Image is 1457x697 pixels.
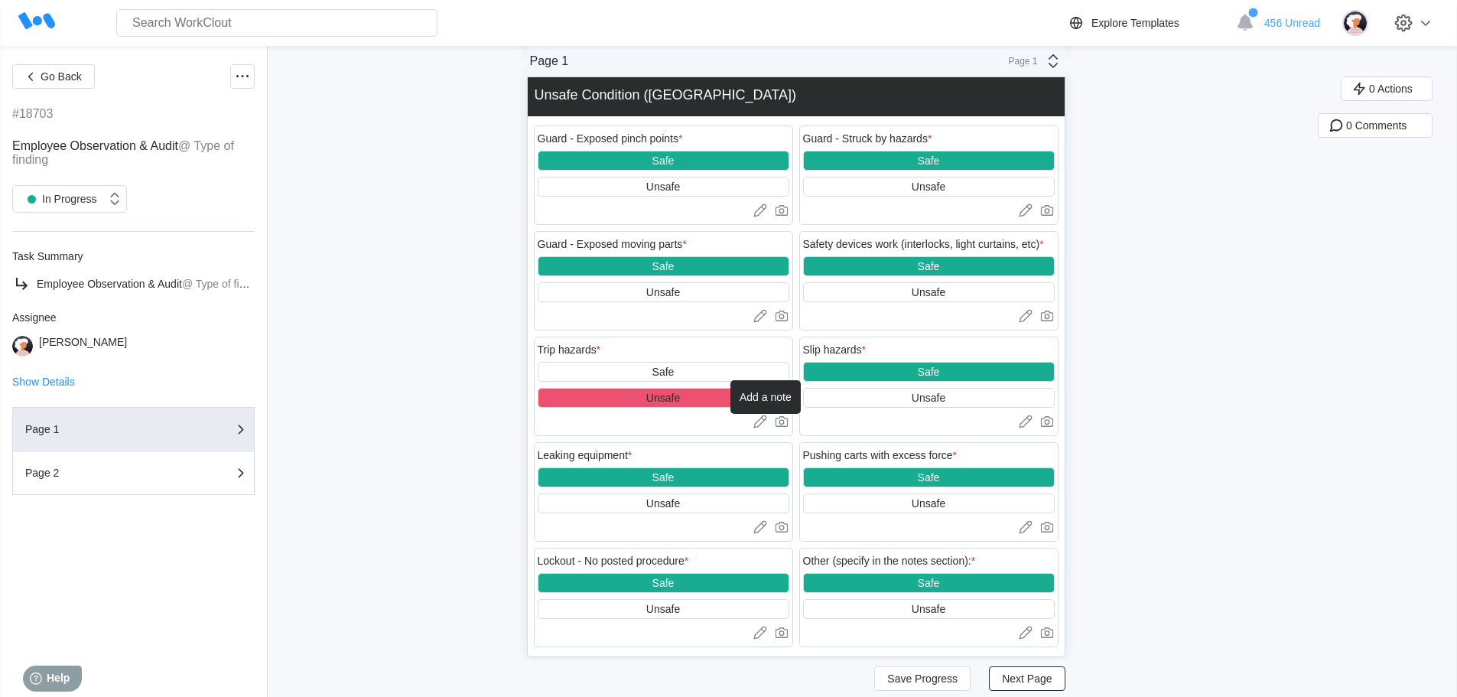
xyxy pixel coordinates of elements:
div: Safe [918,577,940,589]
div: Other (specify in the notes section): [803,555,976,567]
div: Safety devices work (interlocks, light curtains, etc) [803,238,1044,250]
div: Unsafe [646,603,680,615]
div: Safe [918,260,940,272]
input: Search WorkClout [116,9,437,37]
div: Safe [652,577,675,589]
div: Safe [918,366,940,378]
button: Next Page [989,666,1065,691]
div: Trip hazards [538,344,601,356]
div: Add a note [730,380,801,414]
div: Unsafe [646,181,680,193]
div: Unsafe [912,392,945,404]
div: Unsafe [912,603,945,615]
div: Page 1 [1000,56,1038,67]
img: user-4.png [1342,10,1368,36]
div: [PERSON_NAME] [39,336,127,357]
span: 0 Actions [1369,83,1413,94]
div: Pushing carts with excess force [803,449,958,461]
mark: @ Type of finding [182,278,265,290]
span: Go Back [41,71,82,82]
div: Unsafe Condition ([GEOGRAPHIC_DATA]) [535,87,796,103]
div: Guard - Exposed pinch points [538,132,683,145]
div: #18703 [12,107,53,121]
span: Next Page [1002,673,1052,684]
button: Page 2 [12,451,255,495]
img: user-4.png [12,336,33,357]
a: Employee Observation & Audit@ Type of finding [12,275,255,293]
button: Save Progress [874,666,971,691]
div: Task Summary [12,250,255,262]
div: Unsafe [912,497,945,510]
div: Safe [918,155,940,167]
div: Guard - Exposed moving parts [538,238,687,250]
button: Show Details [12,376,75,387]
div: In Progress [21,188,97,210]
div: Unsafe [912,286,945,298]
div: Assignee [12,311,255,324]
div: Lockout - No posted procedure [538,555,689,567]
div: Safe [652,471,675,484]
mark: @ Type of finding [12,139,234,166]
div: Safe [652,155,675,167]
span: Employee Observation & Audit [12,139,178,152]
div: Unsafe [646,497,680,510]
div: Unsafe [646,286,680,298]
div: Page 2 [25,467,178,478]
div: Explore Templates [1091,17,1179,29]
div: Unsafe [646,392,680,404]
button: 0 Actions [1341,77,1433,101]
div: Safe [652,366,675,378]
button: Page 1 [12,407,255,451]
span: Save Progress [887,673,958,684]
div: Safe [918,471,940,484]
button: Go Back [12,64,95,89]
span: 456 Unread [1264,17,1320,29]
a: Explore Templates [1067,14,1228,32]
div: Slip hazards [803,344,867,356]
button: 0 Comments [1318,113,1433,138]
div: Unsafe [912,181,945,193]
div: Page 1 [25,424,178,435]
span: Employee Observation & Audit [37,278,182,290]
div: Leaking equipment [538,449,633,461]
span: 0 Comments [1346,120,1407,131]
div: Safe [652,260,675,272]
div: Guard - Struck by hazards [803,132,932,145]
div: Page 1 [530,54,569,68]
